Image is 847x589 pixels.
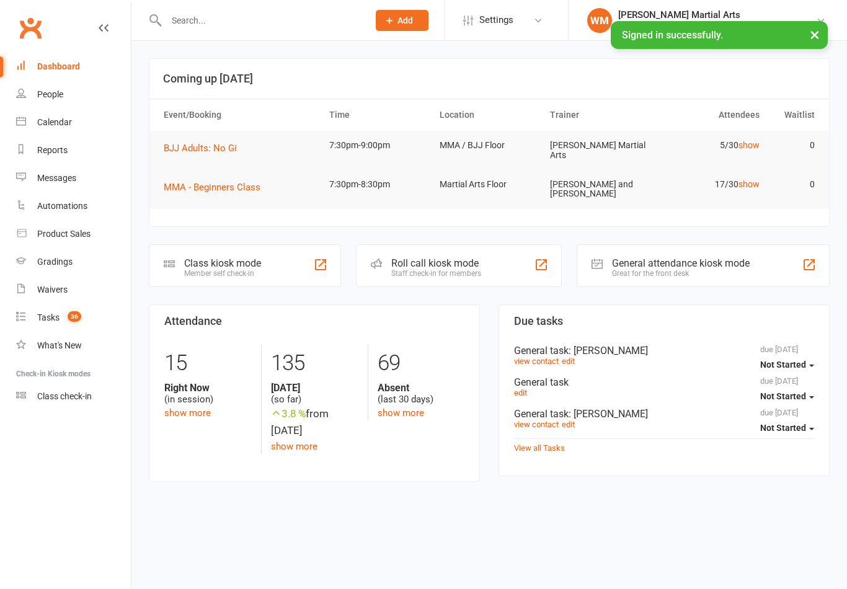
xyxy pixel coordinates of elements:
a: Product Sales [16,220,131,248]
td: 0 [765,170,820,199]
a: edit [562,420,575,429]
div: Product Sales [37,229,91,239]
div: People [37,89,63,99]
a: show more [378,407,424,418]
button: × [804,21,826,48]
button: BJJ Adults: No Gi [164,141,246,156]
th: Event/Booking [158,99,324,131]
div: Gradings [37,257,73,267]
div: Roll call kiosk mode [391,257,481,269]
button: Not Started [760,417,814,440]
div: Class check-in [37,391,92,401]
a: Reports [16,136,131,164]
a: People [16,81,131,108]
a: show more [164,407,211,418]
div: Member self check-in [184,269,261,278]
input: Search... [162,12,360,29]
span: Not Started [760,391,806,401]
button: MMA - Beginners Class [164,180,269,195]
span: Signed in successfully. [622,29,723,41]
td: 17/30 [655,170,765,199]
div: Messages [37,173,76,183]
td: 5/30 [655,131,765,160]
strong: Absent [378,382,464,394]
td: 7:30pm-8:30pm [324,170,434,199]
div: General task [514,376,814,388]
div: Tasks [37,312,60,322]
span: Settings [479,6,513,34]
a: Dashboard [16,53,131,81]
div: (in session) [164,382,252,405]
span: 3.8 % [271,407,306,420]
a: show [738,140,760,150]
div: (last 30 days) [378,382,464,405]
span: Not Started [760,360,806,370]
a: What's New [16,332,131,360]
div: from [DATE] [271,405,358,439]
a: view contact [514,356,559,366]
a: View all Tasks [514,443,565,453]
th: Waitlist [765,99,820,131]
a: Automations [16,192,131,220]
a: Class kiosk mode [16,383,131,410]
td: 0 [765,131,820,160]
span: MMA - Beginners Class [164,182,260,193]
span: : [PERSON_NAME] [569,408,648,420]
div: Class kiosk mode [184,257,261,269]
div: Calendar [37,117,72,127]
a: view contact [514,420,559,429]
span: BJJ Adults: No Gi [164,143,237,154]
div: General task [514,345,814,356]
h3: Due tasks [514,315,814,327]
div: 15 [164,345,252,382]
div: (so far) [271,382,358,405]
a: Calendar [16,108,131,136]
div: Dashboard [37,61,80,71]
div: 69 [378,345,464,382]
a: show more [271,441,317,452]
a: Waivers [16,276,131,304]
span: 36 [68,311,81,322]
td: Martial Arts Floor [434,170,544,199]
th: Time [324,99,434,131]
a: Messages [16,164,131,192]
span: : [PERSON_NAME] [569,345,648,356]
span: Not Started [760,423,806,433]
a: Tasks 36 [16,304,131,332]
div: WM [587,8,612,33]
div: General task [514,408,814,420]
td: [PERSON_NAME] and [PERSON_NAME] [544,170,655,209]
button: Add [376,10,428,31]
div: Reports [37,145,68,155]
a: show [738,179,760,189]
th: Location [434,99,544,131]
h3: Attendance [164,315,464,327]
a: Gradings [16,248,131,276]
a: edit [514,388,527,397]
th: Trainer [544,99,655,131]
td: 7:30pm-9:00pm [324,131,434,160]
h3: Coming up [DATE] [163,73,815,85]
div: 135 [271,345,358,382]
button: Not Started [760,354,814,376]
div: Waivers [37,285,68,294]
th: Attendees [655,99,765,131]
div: What's New [37,340,82,350]
div: [PERSON_NAME] Martial Arts and Fitness Academy [618,20,816,32]
div: [PERSON_NAME] Martial Arts [618,9,816,20]
span: Add [397,15,413,25]
div: General attendance kiosk mode [612,257,750,269]
td: [PERSON_NAME] Martial Arts [544,131,655,170]
td: MMA / BJJ Floor [434,131,544,160]
div: Automations [37,201,87,211]
strong: [DATE] [271,382,358,394]
button: Not Started [760,386,814,408]
div: Great for the front desk [612,269,750,278]
a: Clubworx [15,12,46,43]
div: Staff check-in for members [391,269,481,278]
strong: Right Now [164,382,252,394]
a: edit [562,356,575,366]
